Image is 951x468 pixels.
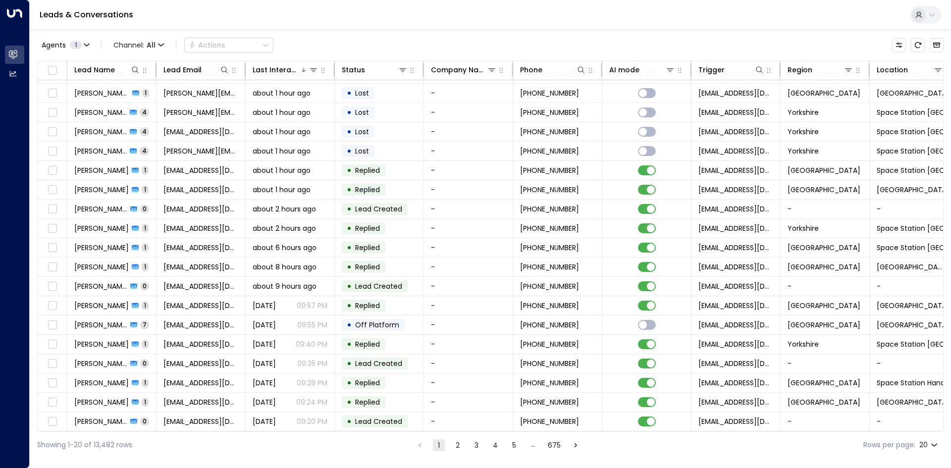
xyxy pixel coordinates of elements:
[788,339,819,349] span: Yorkshire
[698,359,773,368] span: leads@space-station.co.uk
[355,165,380,175] span: Replied
[788,107,819,117] span: Yorkshire
[570,439,581,451] button: Go to next page
[253,88,311,98] span: about 1 hour ago
[74,146,127,156] span: Georgina Maidens
[424,335,513,354] td: -
[355,416,402,426] span: Lead Created
[781,277,870,296] td: -
[520,204,579,214] span: +447887944318
[424,354,513,373] td: -
[698,397,773,407] span: leads@space-station.co.uk
[142,262,149,271] span: 1
[142,398,149,406] span: 1
[877,262,945,272] span: Space Station St Johns Wood
[296,339,327,349] p: 09:40 PM
[142,301,149,310] span: 1
[189,41,225,50] div: Actions
[163,223,238,233] span: egroves90@hotmail.com
[347,259,352,275] div: •
[46,338,58,351] span: Toggle select row
[140,147,149,155] span: 4
[46,300,58,312] span: Toggle select row
[297,416,327,426] p: 09:20 PM
[142,224,149,232] span: 1
[163,262,238,272] span: xi.yintiao.huan@gmail.com
[46,358,58,370] span: Toggle select row
[40,9,133,20] a: Leads & Conversations
[347,336,352,353] div: •
[347,220,352,237] div: •
[508,439,520,451] button: Go to page 5
[342,64,365,76] div: Status
[520,64,542,76] div: Phone
[788,127,819,137] span: Yorkshire
[520,88,579,98] span: +441211111111
[297,320,327,330] p: 09:55 PM
[253,107,311,117] span: about 1 hour ago
[163,165,238,175] span: timekoashi@gmail.com
[109,38,168,52] span: Channel:
[74,262,129,272] span: Hirose Kasuya
[520,107,579,117] span: +447886603486
[74,64,115,76] div: Lead Name
[520,165,579,175] span: +447877076924
[163,64,202,76] div: Lead Email
[253,281,317,291] span: about 9 hours ago
[698,339,773,349] span: leads@space-station.co.uk
[788,262,860,272] span: London
[424,296,513,315] td: -
[46,396,58,409] span: Toggle select row
[163,146,238,156] span: georgina_dowling@hotmail.co.uk
[520,223,579,233] span: +447946219404
[74,64,140,76] div: Lead Name
[147,41,156,49] span: All
[253,185,311,195] span: about 1 hour ago
[698,146,773,156] span: leads@space-station.co.uk
[355,127,369,137] span: Lost
[609,64,675,76] div: AI mode
[42,42,66,49] span: Agents
[414,439,582,451] nav: pagination navigation
[253,165,311,175] span: about 1 hour ago
[140,205,149,213] span: 0
[184,38,273,52] button: Actions
[140,417,149,425] span: 0
[296,397,327,407] p: 09:24 PM
[698,320,773,330] span: leads@space-station.co.uk
[163,127,238,137] span: jacksoden@hotmail.com
[355,107,369,117] span: Lost
[788,64,812,76] div: Region
[520,146,579,156] span: +447713163004
[163,339,238,349] span: Simdavraj@hotmail.co.uk
[520,262,579,272] span: +447823435468
[520,243,579,253] span: +447985116634
[142,89,149,97] span: 1
[877,397,950,407] span: Space Station Hall Green
[355,397,380,407] span: Replied
[355,146,369,156] span: Lost
[46,242,58,254] span: Toggle select row
[37,38,93,52] button: Agents1
[46,64,58,77] span: Toggle select all
[297,301,327,311] p: 09:57 PM
[74,397,129,407] span: Adil Zaman
[163,88,238,98] span: fred.gjjj@gmail.com
[788,146,819,156] span: Yorkshire
[46,106,58,119] span: Toggle select row
[347,355,352,372] div: •
[892,38,906,52] button: Customize
[347,162,352,179] div: •
[253,223,316,233] span: about 2 hours ago
[74,204,127,214] span: Thomas Plant
[46,184,58,196] span: Toggle select row
[347,316,352,333] div: •
[163,320,238,330] span: seaninterpop@aol.com
[698,262,773,272] span: leads@space-station.co.uk
[253,378,276,388] span: Yesterday
[424,161,513,180] td: -
[520,359,579,368] span: +447988561654
[163,397,238,407] span: zamanadil543@gmail.com
[877,64,908,76] div: Location
[698,88,773,98] span: leads@space-station.co.uk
